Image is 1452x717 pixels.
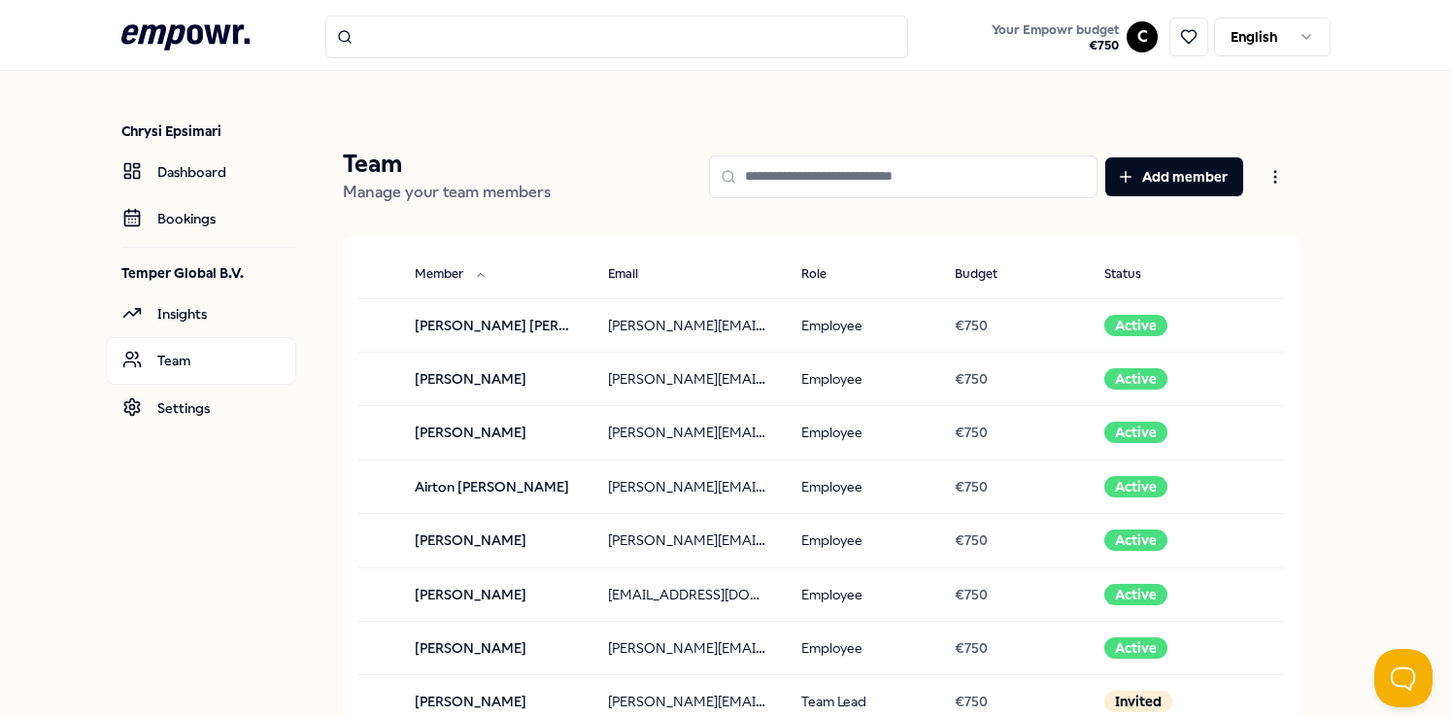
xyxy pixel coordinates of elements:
[399,298,592,352] td: [PERSON_NAME] [PERSON_NAME]
[106,195,296,242] a: Bookings
[1104,315,1167,336] div: Active
[786,406,939,460] td: Employee
[343,149,551,180] p: Team
[955,425,988,440] span: € 750
[786,514,939,567] td: Employee
[399,567,592,621] td: [PERSON_NAME]
[325,16,908,58] input: Search for products, categories or subcategories
[399,256,502,294] button: Member
[988,18,1123,57] button: Your Empowr budget€750
[1104,476,1167,497] div: Active
[106,149,296,195] a: Dashboard
[592,460,786,513] td: [PERSON_NAME][EMAIL_ADDRESS][DOMAIN_NAME]
[1089,256,1180,294] button: Status
[106,290,296,337] a: Insights
[1104,584,1167,605] div: Active
[399,406,592,460] td: [PERSON_NAME]
[592,352,786,405] td: [PERSON_NAME][EMAIL_ADDRESS][DOMAIN_NAME]
[786,460,939,513] td: Employee
[399,460,592,513] td: Airton [PERSON_NAME]
[1104,529,1167,551] div: Active
[939,256,1036,294] button: Budget
[955,694,988,709] span: € 750
[1105,157,1243,196] button: Add member
[984,17,1127,57] a: Your Empowr budget€750
[592,256,677,294] button: Email
[592,298,786,352] td: [PERSON_NAME][EMAIL_ADDRESS][DOMAIN_NAME]
[592,567,786,621] td: [EMAIL_ADDRESS][DOMAIN_NAME]
[1104,422,1167,443] div: Active
[955,318,988,333] span: € 750
[786,256,865,294] button: Role
[955,587,988,602] span: € 750
[1104,691,1172,712] div: Invited
[786,567,939,621] td: Employee
[592,406,786,460] td: [PERSON_NAME][EMAIL_ADDRESS][DOMAIN_NAME]
[1374,649,1433,707] iframe: Help Scout Beacon - Open
[992,38,1119,53] span: € 750
[1127,21,1158,52] button: C
[106,385,296,431] a: Settings
[992,22,1119,38] span: Your Empowr budget
[343,183,551,201] span: Manage your team members
[955,371,988,387] span: € 750
[1104,368,1167,390] div: Active
[786,352,939,405] td: Employee
[1251,157,1300,196] button: Open menu
[121,121,296,141] p: Chrysi Epsimari
[786,298,939,352] td: Employee
[592,514,786,567] td: [PERSON_NAME][EMAIL_ADDRESS][DOMAIN_NAME]
[106,337,296,384] a: Team
[399,352,592,405] td: [PERSON_NAME]
[955,532,988,548] span: € 750
[955,479,988,495] span: € 750
[399,514,592,567] td: [PERSON_NAME]
[121,263,296,283] p: Temper Global B.V.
